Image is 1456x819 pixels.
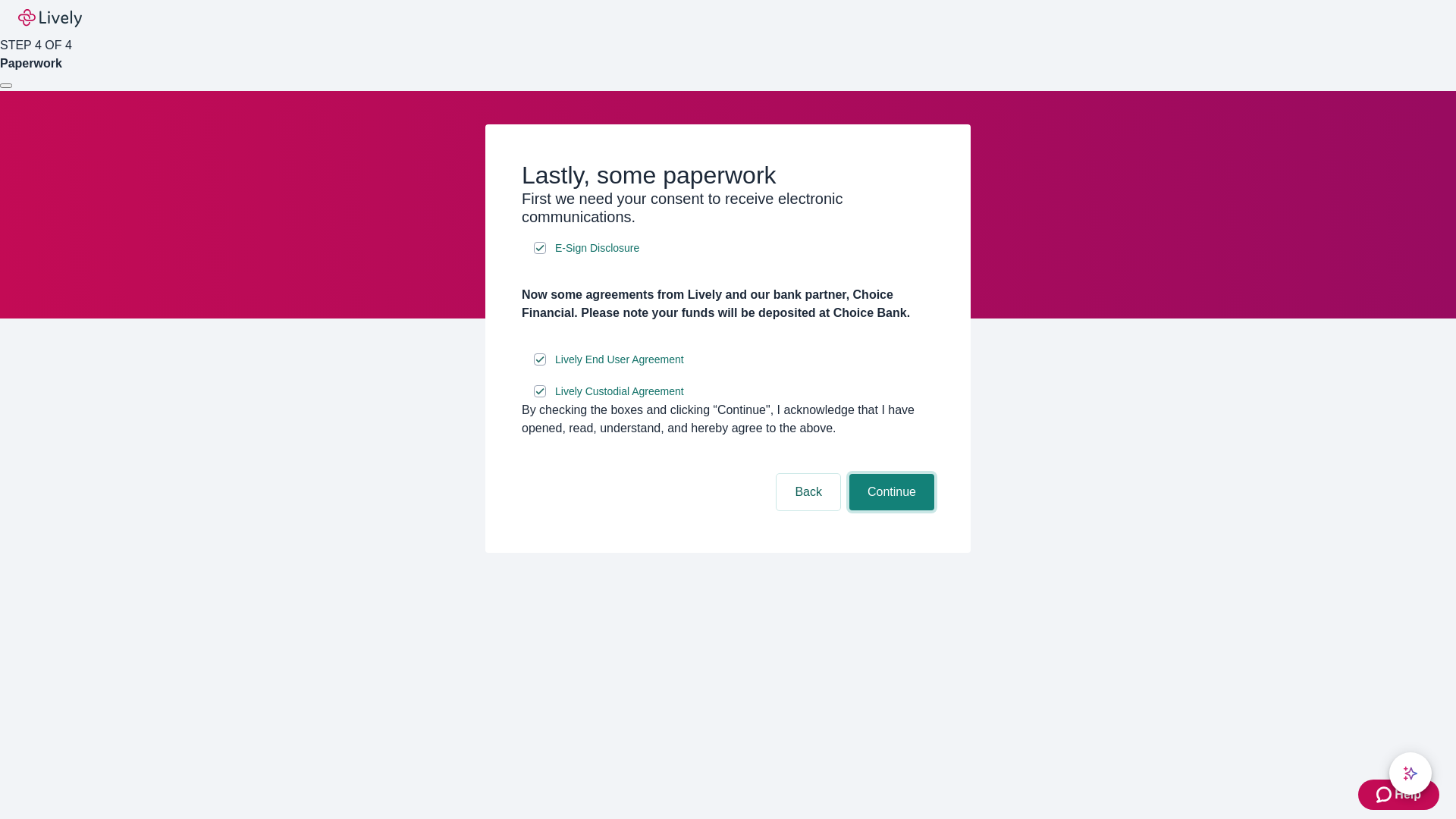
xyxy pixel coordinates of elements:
[552,239,642,258] a: e-sign disclosure document
[552,382,687,401] a: e-sign disclosure document
[777,474,840,510] button: Back
[522,161,934,190] h2: Lastly, some paperwork
[18,9,82,27] img: Lively
[1395,786,1421,804] span: Help
[555,352,684,368] span: Lively End User Agreement
[555,240,639,256] span: E-Sign Disclosure
[849,474,934,510] button: Continue
[522,401,934,438] div: By checking the boxes and clicking “Continue", I acknowledge that I have opened, read, understand...
[1376,786,1395,804] svg: Zendesk support icon
[1389,752,1432,795] button: chat
[1358,780,1439,810] button: Zendesk support iconHelp
[555,384,684,400] span: Lively Custodial Agreement
[522,286,934,322] h4: Now some agreements from Lively and our bank partner, Choice Financial. Please note your funds wi...
[552,350,687,369] a: e-sign disclosure document
[522,190,934,226] h3: First we need your consent to receive electronic communications.
[1403,766,1418,781] svg: Lively AI Assistant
